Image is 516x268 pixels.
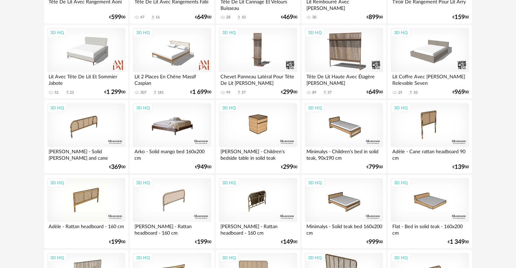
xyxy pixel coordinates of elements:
[455,165,465,170] span: 139
[305,222,383,236] div: Minimalys - Solid teak bed 160x200 cm
[111,165,121,170] span: 369
[388,100,472,174] a: 3D HQ Adèle - Cane rattan headboard 90 cm €13900
[305,147,383,161] div: Minimalys - Children's bed in solid teak, 90x190 cm
[140,90,146,95] div: 307
[195,15,211,20] div: € 00
[305,104,325,112] div: 3D HQ
[283,90,293,95] span: 299
[391,178,411,187] div: 3D HQ
[398,90,402,95] div: 25
[391,72,469,86] div: Lit Coffre Avec [PERSON_NAME] Relevable Seven
[48,178,67,187] div: 3D HQ
[281,240,297,245] div: € 00
[283,240,293,245] span: 149
[104,90,125,95] div: € 00
[109,15,125,20] div: € 00
[388,175,472,249] a: 3D HQ Flat - Bed in solid teak - 160x200 cm €1 34900
[281,90,297,95] div: € 00
[302,100,386,174] a: 3D HQ Minimalys - Children's bed in solid teak, 90x190 cm €79900
[226,15,230,20] div: 28
[130,175,214,249] a: 3D HQ [PERSON_NAME] - Rattan headboard - 160 cm €19900
[226,90,230,95] div: 99
[453,15,469,20] div: € 00
[453,90,469,95] div: € 00
[369,15,379,20] span: 899
[133,28,153,37] div: 3D HQ
[153,90,158,95] span: Download icon
[219,147,297,161] div: [PERSON_NAME] - Children's bedside table in solid teak
[216,175,300,249] a: 3D HQ [PERSON_NAME] - Rattan headboard - 160 cm €14900
[219,72,297,86] div: Chevet Panneau Latéral Pour Tête De Lit [PERSON_NAME]
[216,25,300,98] a: 3D HQ Chevet Panneau Latéral Pour Tête De Lit [PERSON_NAME] 99 Download icon 57 €29900
[305,28,325,37] div: 3D HQ
[450,240,465,245] span: 1 349
[48,253,67,262] div: 3D HQ
[242,15,246,20] div: 10
[44,100,128,174] a: 3D HQ [PERSON_NAME] - Solid [PERSON_NAME] and cane headboard, 200 cm €36900
[219,253,239,262] div: 3D HQ
[305,253,325,262] div: 3D HQ
[216,100,300,174] a: 3D HQ [PERSON_NAME] - Children's bedside table in solid teak €29900
[219,222,297,236] div: [PERSON_NAME] - Rattan headboard - 160 cm
[322,90,327,95] span: Download icon
[367,240,383,245] div: € 00
[140,15,144,20] div: 47
[133,72,211,86] div: Lit 2 Places En Chêne Massif Caspian
[156,15,160,20] div: 16
[133,253,153,262] div: 3D HQ
[192,90,207,95] span: 1 699
[133,178,153,187] div: 3D HQ
[133,222,211,236] div: [PERSON_NAME] - Rattan headboard - 160 cm
[219,104,239,112] div: 3D HQ
[453,165,469,170] div: € 00
[130,25,214,98] a: 3D HQ Lit 2 Places En Chêne Massif Caspian 307 Download icon 181 €1 69900
[391,147,469,161] div: Adèle - Cane rattan headboard 90 cm
[367,15,383,20] div: € 00
[70,90,74,95] div: 23
[369,240,379,245] span: 999
[455,15,465,20] span: 159
[55,90,59,95] div: 52
[48,28,67,37] div: 3D HQ
[158,90,164,95] div: 181
[111,15,121,20] span: 599
[44,175,128,249] a: 3D HQ Adèle - Rattan headboard - 160 cm €19900
[111,240,121,245] span: 199
[195,165,211,170] div: € 00
[312,90,316,95] div: 89
[305,178,325,187] div: 3D HQ
[133,147,211,161] div: Arko - Solid mango bed 160x200 cm
[281,15,297,20] div: € 00
[47,222,125,236] div: Adèle - Rattan headboard - 160 cm
[369,165,379,170] span: 799
[391,253,411,262] div: 3D HQ
[219,178,239,187] div: 3D HQ
[388,25,472,98] a: 3D HQ Lit Coffre Avec [PERSON_NAME] Relevable Seven 25 Download icon 10 €96900
[197,165,207,170] span: 949
[130,100,214,174] a: 3D HQ Arko - Solid mango bed 160x200 cm €94900
[302,25,386,98] a: 3D HQ Tête De Lit Haute Avec Étagère [PERSON_NAME] 89 Download icon 37 €64900
[47,147,125,161] div: [PERSON_NAME] - Solid [PERSON_NAME] and cane headboard, 200 cm
[106,90,121,95] span: 1 299
[302,175,386,249] a: 3D HQ Minimalys - Solid teak bed 160x200 cm €99900
[283,165,293,170] span: 299
[109,165,125,170] div: € 00
[281,165,297,170] div: € 00
[413,90,417,95] div: 10
[369,90,379,95] span: 649
[150,15,156,20] span: Download icon
[391,104,411,112] div: 3D HQ
[391,28,411,37] div: 3D HQ
[133,104,153,112] div: 3D HQ
[236,90,242,95] span: Download icon
[197,15,207,20] span: 649
[367,165,383,170] div: € 00
[195,240,211,245] div: € 00
[190,90,211,95] div: € 00
[236,15,242,20] span: Download icon
[305,72,383,86] div: Tête De Lit Haute Avec Étagère [PERSON_NAME]
[48,104,67,112] div: 3D HQ
[197,240,207,245] span: 199
[242,90,246,95] div: 57
[65,90,70,95] span: Download icon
